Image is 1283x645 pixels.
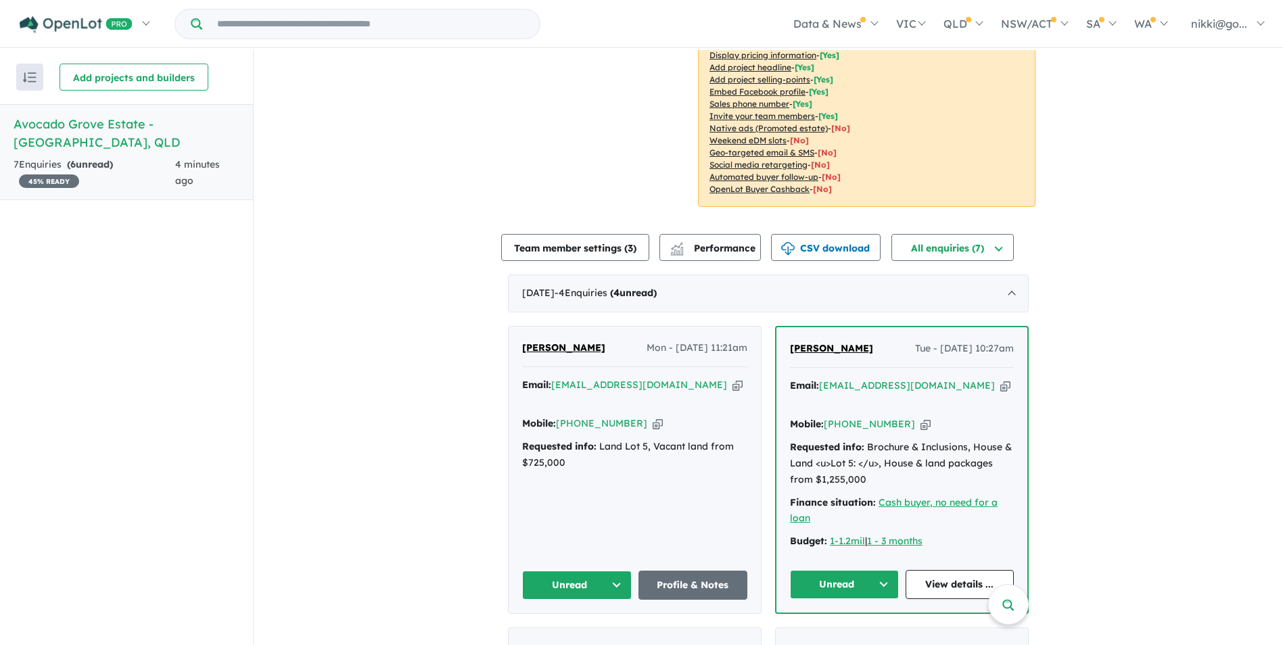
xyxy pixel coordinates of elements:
button: Unread [790,570,899,599]
a: Cash buyer, no need for a loan [790,496,998,525]
span: [PERSON_NAME] [522,341,605,354]
u: Display pricing information [709,50,816,60]
u: Geo-targeted email & SMS [709,147,814,158]
span: 45 % READY [19,174,79,188]
a: [PERSON_NAME] [522,340,605,356]
strong: Finance situation: [790,496,876,508]
img: download icon [781,242,795,256]
a: Profile & Notes [638,571,748,600]
u: Add project selling-points [709,74,810,85]
span: [No] [811,160,830,170]
div: | [790,533,1014,550]
strong: Email: [790,379,819,391]
span: nikki@go... [1191,17,1247,30]
u: Weekend eDM slots [709,135,787,145]
span: [ Yes ] [809,87,829,97]
strong: Requested info: [790,441,864,453]
span: [ Yes ] [818,111,838,121]
a: [EMAIL_ADDRESS][DOMAIN_NAME] [551,379,727,391]
span: 4 minutes ago [175,158,220,187]
button: Performance [659,234,761,261]
button: Add projects and builders [60,64,208,91]
span: 6 [70,158,76,170]
div: Land Lot 5, Vacant land from $725,000 [522,439,747,471]
div: 7 Enquir ies [14,157,175,189]
span: [ Yes ] [820,50,839,60]
button: Copy [920,417,931,431]
span: Performance [672,242,755,254]
button: All enquiries (7) [891,234,1014,261]
strong: Requested info: [522,440,597,452]
u: Native ads (Promoted estate) [709,123,828,133]
a: View details ... [906,570,1014,599]
img: bar-chart.svg [670,247,684,256]
span: [No] [813,184,832,194]
button: Copy [653,416,663,431]
h5: Avocado Grove Estate - [GEOGRAPHIC_DATA] , QLD [14,115,239,151]
img: line-chart.svg [671,242,683,249]
span: [No] [818,147,837,158]
span: 4 [613,287,620,299]
a: [PERSON_NAME] [790,341,873,357]
span: [ Yes ] [795,62,814,72]
u: OpenLot Buyer Cashback [709,184,810,194]
img: sort.svg [23,72,37,82]
strong: ( unread) [67,158,113,170]
span: [No] [790,135,809,145]
strong: ( unread) [610,287,657,299]
u: Social media retargeting [709,160,808,170]
div: [DATE] [508,274,1029,312]
strong: Email: [522,379,551,391]
strong: Budget: [790,535,827,547]
span: Mon - [DATE] 11:21am [647,340,747,356]
button: Unread [522,571,632,600]
input: Try estate name, suburb, builder or developer [205,9,537,39]
strong: Mobile: [790,418,824,430]
button: Copy [1000,379,1010,393]
button: Copy [732,378,743,392]
a: [EMAIL_ADDRESS][DOMAIN_NAME] [819,379,995,391]
strong: Mobile: [522,417,556,429]
div: Brochure & Inclusions, House & Land <u>Lot 5: </u>, House & land packages from $1,255,000 [790,439,1014,487]
img: Openlot PRO Logo White [20,16,133,33]
span: 3 [628,242,633,254]
span: - 4 Enquir ies [555,287,657,299]
u: Invite your team members [709,111,815,121]
span: Tue - [DATE] 10:27am [915,341,1014,357]
u: Sales phone number [709,99,789,109]
u: Embed Facebook profile [709,87,806,97]
button: CSV download [771,234,881,261]
a: 1-1.2mil [830,535,865,547]
u: Automated buyer follow-up [709,172,818,182]
a: [PHONE_NUMBER] [824,418,915,430]
a: 1 - 3 months [867,535,923,547]
span: [ Yes ] [814,74,833,85]
span: [No] [822,172,841,182]
span: [No] [831,123,850,133]
span: [ Yes ] [793,99,812,109]
u: Add project headline [709,62,791,72]
a: [PHONE_NUMBER] [556,417,647,429]
button: Team member settings (3) [501,234,649,261]
span: [PERSON_NAME] [790,342,873,354]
